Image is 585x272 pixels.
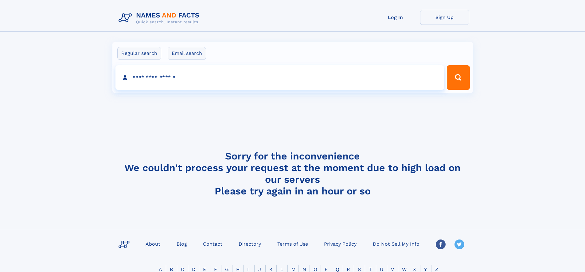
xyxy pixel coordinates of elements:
h4: Sorry for the inconvenience We couldn't process your request at the moment due to high load on ou... [116,150,469,197]
label: Email search [168,47,206,60]
input: search input [115,65,444,90]
a: Privacy Policy [322,239,359,248]
label: Regular search [117,47,161,60]
a: About [143,239,163,248]
a: Blog [174,239,189,248]
a: Do Not Sell My Info [370,239,422,248]
a: Log In [371,10,420,25]
img: Logo Names and Facts [116,10,205,26]
a: Directory [236,239,263,248]
img: Twitter [454,239,464,249]
a: Terms of Use [275,239,310,248]
button: Search Button [447,65,470,90]
a: Contact [201,239,225,248]
a: Sign Up [420,10,469,25]
img: Facebook [436,239,446,249]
